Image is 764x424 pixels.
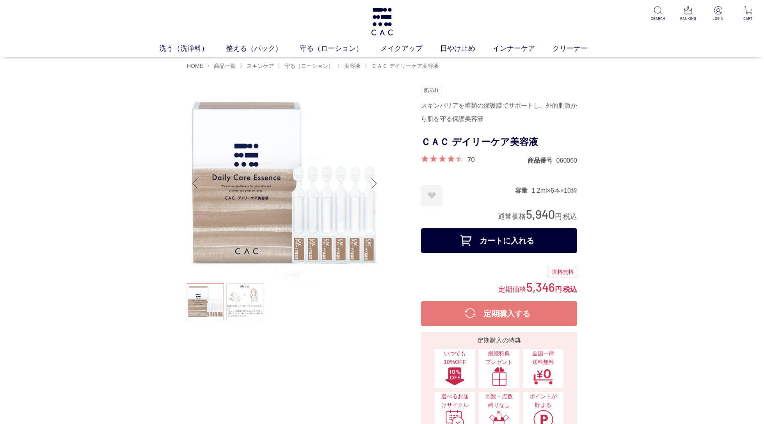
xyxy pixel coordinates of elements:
a: CART [739,6,758,21]
span: 全国一律 送料無料 [527,349,560,366]
p: LOGIN [709,16,728,21]
p: RANKING [679,16,698,21]
span: 通常価格 [498,213,526,220]
a: HOME [187,63,203,69]
a: 整える（パック） [226,43,300,54]
span: 選べるお届けサイクル [439,392,471,409]
a: スキンケア [245,63,274,69]
div: スキンバリアを糖類の保護膜でサポートし、外的刺激から肌を守る保護美容液 [421,99,577,126]
img: logo [370,8,394,35]
img: 全国一律送料無料 [533,367,553,386]
a: インナーケア [493,43,553,54]
span: ＣＡＣ デイリーケア美容液 [371,63,439,69]
a: お気に入りに登録する [421,185,442,206]
span: 5,346 [526,280,555,294]
img: 継続特典プレゼント [489,367,509,386]
button: カートに入れる [421,228,577,253]
span: 円 [555,213,562,220]
li: 〉 [207,62,238,70]
span: 定期価格 [498,285,526,293]
div: 送料無料 [548,267,577,278]
span: 継続特典 プレゼント [483,349,515,366]
dd: 1.2ml×6本×10袋 [531,186,577,195]
a: SEARCH [649,6,668,21]
a: 日やけ止め [440,43,493,54]
img: 肌あれ [421,86,442,95]
a: 70 [467,155,475,163]
dt: 商品番号 [528,156,556,165]
span: 5,940 [526,207,555,221]
a: RANKING [679,6,698,21]
div: Next slide [366,168,382,199]
span: ポイントが貯まる [527,392,560,409]
span: 商品一覧 [214,63,236,69]
span: 守る（ローション） [284,63,334,69]
span: 回数・点数縛りなし [483,392,515,409]
li: 〉 [240,62,276,70]
a: 商品一覧 [212,63,236,69]
a: メイクアップ [380,43,440,54]
a: 美容液 [343,63,361,69]
span: 円 [555,286,562,293]
a: 守る（ローション） [283,63,334,69]
span: いつでも10%OFF [439,349,471,366]
span: 税込 [563,213,577,220]
a: クリーナー [553,43,605,54]
li: 〉 [277,62,336,70]
span: 税込 [563,286,577,293]
a: ＣＡＣ デイリーケア美容液 [370,63,439,69]
dd: 060060 [556,156,577,165]
a: 守る（ローション） [300,43,380,54]
a: 洗う（洗浄料） [159,43,226,54]
p: SEARCH [649,16,668,21]
li: 〉 [337,62,362,70]
h1: ＣＡＣ デイリーケア美容液 [421,133,577,151]
p: CART [739,16,758,21]
button: 定期購入する [421,301,577,326]
span: スキンケア [247,63,274,69]
div: 定期購入の特典 [424,336,574,345]
img: ＣＡＣ デイリーケア美容液 [187,86,382,281]
dt: 容量 [515,186,531,195]
li: 〉 [364,62,441,70]
span: 美容液 [344,63,361,69]
div: Previous slide [187,168,203,199]
a: LOGIN [709,6,728,21]
img: いつでも10%OFF [445,367,465,386]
